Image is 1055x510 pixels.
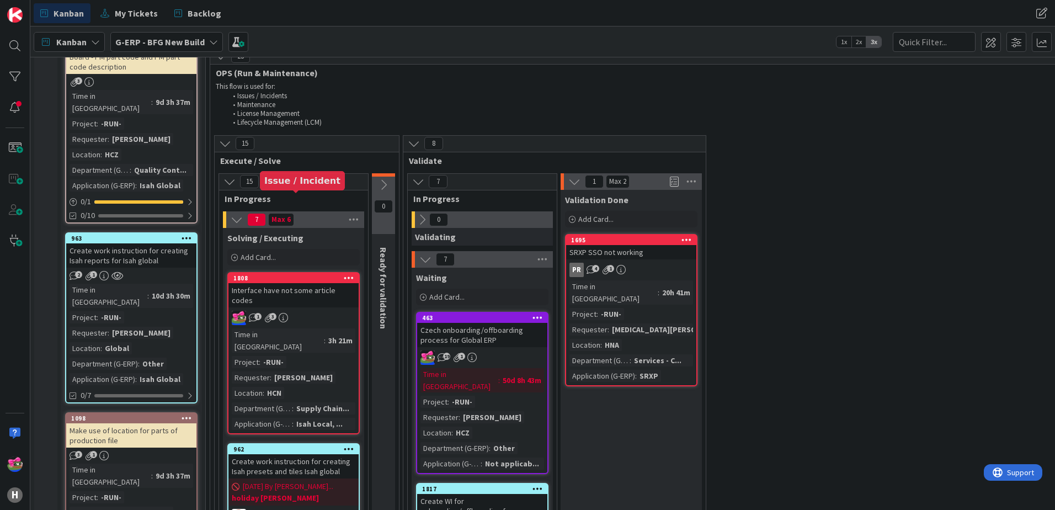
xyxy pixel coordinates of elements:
[420,411,459,423] div: Requester
[271,371,335,384] div: [PERSON_NAME]
[135,179,137,192] span: :
[153,96,193,108] div: 9d 3h 37m
[836,36,851,47] span: 1x
[66,195,196,209] div: 0/1
[232,492,355,503] b: holiday [PERSON_NAME]
[451,427,453,439] span: :
[151,96,153,108] span: :
[569,370,635,382] div: Application (G-ERP)
[236,137,254,150] span: 15
[75,271,82,278] span: 2
[294,402,352,415] div: Supply Chain...
[324,334,326,347] span: :
[420,442,489,454] div: Department (G-ERP)
[70,164,130,176] div: Department (G-ERP)
[417,350,547,365] div: JK
[228,283,359,307] div: Interface have not some article codes
[429,213,448,226] span: 0
[637,370,661,382] div: SRXP
[66,233,196,243] div: 963
[602,339,622,351] div: HNA
[459,411,460,423] span: :
[232,311,246,325] img: JK
[97,491,98,503] span: :
[247,213,266,226] span: 7
[585,175,604,188] span: 1
[115,36,205,47] b: G-ERP - BFG New Build
[98,491,124,503] div: -RUN-
[70,133,108,145] div: Requester
[460,411,524,423] div: [PERSON_NAME]
[70,342,100,354] div: Location
[447,396,449,408] span: :
[66,413,196,423] div: 1098
[436,253,455,266] span: 7
[569,263,584,277] div: PR
[228,454,359,479] div: Create work instruction for creating Isah presets and tiles Isah global
[569,308,596,320] div: Project
[851,36,866,47] span: 2x
[417,313,547,323] div: 463
[232,387,263,399] div: Location
[566,235,696,245] div: 1695
[70,464,151,488] div: Time in [GEOGRAPHIC_DATA]
[241,252,276,262] span: Add Card...
[609,323,731,336] div: [MEDICAL_DATA][PERSON_NAME]
[81,390,91,401] span: 0/7
[658,286,659,299] span: :
[7,7,23,23] img: Visit kanbanzone.com
[138,358,140,370] span: :
[420,427,451,439] div: Location
[866,36,881,47] span: 3x
[608,323,609,336] span: :
[81,210,95,221] span: 0/10
[232,356,259,368] div: Project
[417,484,547,494] div: 1817
[453,427,472,439] div: HCZ
[66,423,196,448] div: Make use of location for parts of production file
[147,290,149,302] span: :
[233,445,359,453] div: 962
[420,368,498,392] div: Time in [GEOGRAPHIC_DATA]
[571,236,696,244] div: 1695
[100,148,102,161] span: :
[566,263,696,277] div: PR
[566,245,696,259] div: SRXP SSO not working
[482,458,542,470] div: Not applicab...
[429,292,465,302] span: Add Card...
[569,323,608,336] div: Requester
[109,133,173,145] div: [PERSON_NAME]
[292,418,294,430] span: :
[498,374,500,386] span: :
[240,175,259,188] span: 15
[413,193,543,204] span: In Progress
[75,451,82,458] span: 3
[263,387,264,399] span: :
[374,200,393,213] span: 0
[569,339,600,351] div: Location
[596,308,598,320] span: :
[565,234,697,386] a: 1695SRXP SSO not workingPRTime in [GEOGRAPHIC_DATA]:20h 41mProject:-RUN-Requester:[MEDICAL_DATA][...
[151,470,153,482] span: :
[569,280,658,305] div: Time in [GEOGRAPHIC_DATA]
[630,354,631,366] span: :
[635,370,637,382] span: :
[422,485,547,493] div: 1817
[34,3,90,23] a: Kanban
[416,272,447,283] span: Waiting
[66,243,196,268] div: Create work instruction for creating Isah reports for Isah global
[609,179,626,184] div: Max 2
[232,328,324,353] div: Time in [GEOGRAPHIC_DATA]
[75,77,82,84] span: 3
[109,327,173,339] div: [PERSON_NAME]
[243,481,333,492] span: [DATE] By [PERSON_NAME]...
[70,327,108,339] div: Requester
[228,444,359,454] div: 962
[102,342,132,354] div: Global
[422,314,547,322] div: 463
[500,374,544,386] div: 50d 8h 43m
[409,155,692,166] span: Validate
[90,451,97,458] span: 1
[97,118,98,130] span: :
[70,284,147,308] div: Time in [GEOGRAPHIC_DATA]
